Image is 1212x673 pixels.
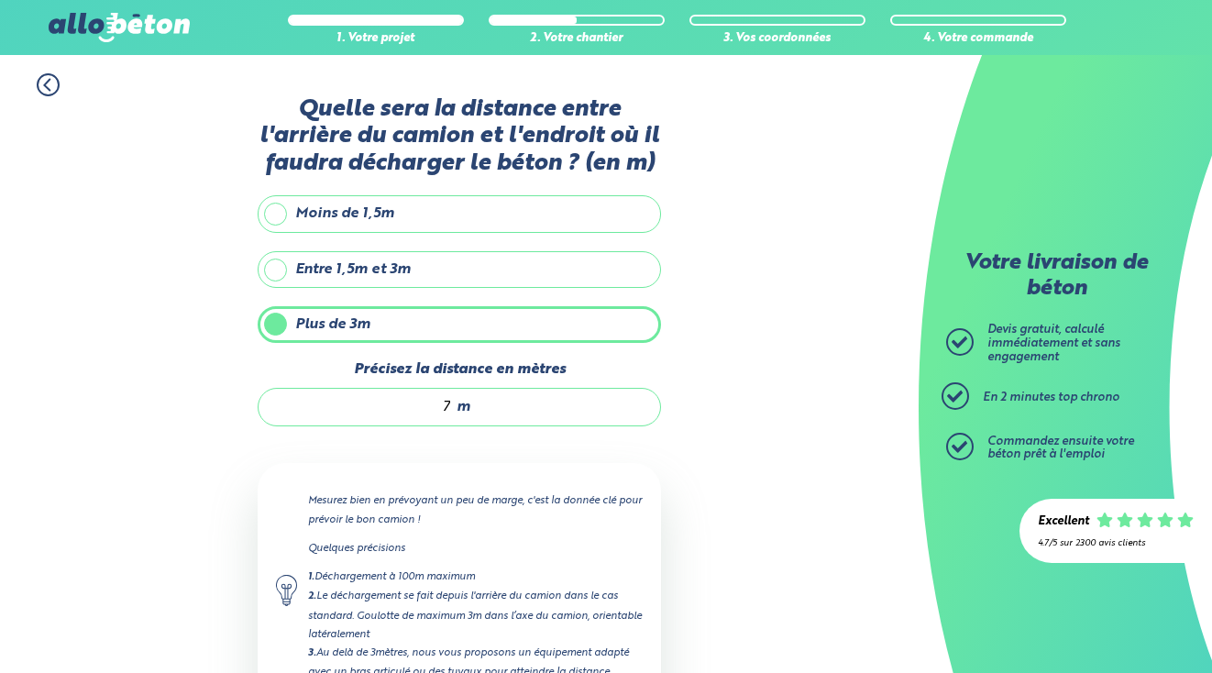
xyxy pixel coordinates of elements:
strong: 1. [308,572,314,582]
span: Commandez ensuite votre béton prêt à l'emploi [987,436,1134,461]
span: Devis gratuit, calculé immédiatement et sans engagement [987,324,1120,362]
p: Mesurez bien en prévoyant un peu de marge, c'est la donnée clé pour prévoir le bon camion ! [308,491,643,528]
p: Votre livraison de béton [951,251,1162,302]
label: Plus de 3m [258,306,661,343]
div: Excellent [1038,515,1089,529]
div: 4.7/5 sur 2300 avis clients [1038,538,1194,548]
label: Quelle sera la distance entre l'arrière du camion et l'endroit où il faudra décharger le béton ? ... [258,96,661,177]
strong: 2. [308,591,316,601]
strong: 3. [308,648,316,658]
label: Moins de 1,5m [258,195,661,232]
span: En 2 minutes top chrono [983,392,1119,403]
span: m [457,399,470,415]
input: 0 [277,398,452,416]
img: allobéton [49,13,190,42]
div: 2. Votre chantier [489,32,665,46]
p: Quelques précisions [308,539,643,557]
iframe: Help widget launcher [1049,601,1192,653]
div: 4. Votre commande [890,32,1066,46]
label: Précisez la distance en mètres [258,361,661,378]
div: Déchargement à 100m maximum [308,568,643,587]
div: 1. Votre projet [288,32,464,46]
label: Entre 1,5m et 3m [258,251,661,288]
div: 3. Vos coordonnées [689,32,865,46]
div: Le déchargement se fait depuis l'arrière du camion dans le cas standard. Goulotte de maximum 3m d... [308,587,643,643]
